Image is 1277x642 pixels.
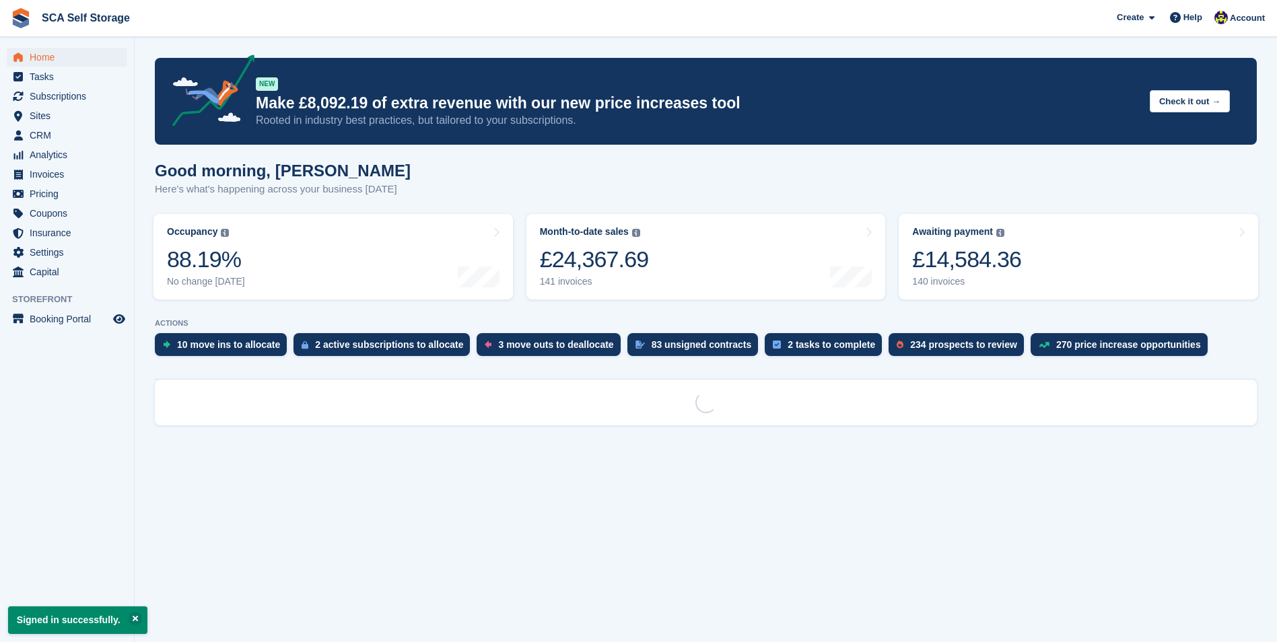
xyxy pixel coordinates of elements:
div: 141 invoices [540,276,649,287]
span: Coupons [30,204,110,223]
img: Thomas Webb [1214,11,1228,24]
a: menu [7,126,127,145]
p: Make £8,092.19 of extra revenue with our new price increases tool [256,94,1139,113]
div: £24,367.69 [540,246,649,273]
p: ACTIONS [155,319,1257,328]
div: 88.19% [167,246,245,273]
img: price_increase_opportunities-93ffe204e8149a01c8c9dc8f82e8f89637d9d84a8eef4429ea346261dce0b2c0.svg [1039,342,1049,348]
img: icon-info-grey-7440780725fd019a000dd9b08b2336e03edf1995a4989e88bcd33f0948082b44.svg [996,229,1004,237]
img: price-adjustments-announcement-icon-8257ccfd72463d97f412b2fc003d46551f7dbcb40ab6d574587a9cd5c0d94... [161,55,255,131]
a: 2 tasks to complete [765,333,889,363]
span: Home [30,48,110,67]
span: Insurance [30,223,110,242]
a: Preview store [111,311,127,327]
a: menu [7,310,127,328]
span: Account [1230,11,1265,25]
div: 10 move ins to allocate [177,339,280,350]
a: 234 prospects to review [889,333,1031,363]
div: 83 unsigned contracts [652,339,752,350]
img: contract_signature_icon-13c848040528278c33f63329250d36e43548de30e8caae1d1a13099fd9432cc5.svg [635,341,645,349]
div: 234 prospects to review [910,339,1017,350]
img: task-75834270c22a3079a89374b754ae025e5fb1db73e45f91037f5363f120a921f8.svg [773,341,781,349]
a: Month-to-date sales £24,367.69 141 invoices [526,214,886,299]
span: Pricing [30,184,110,203]
div: 3 move outs to deallocate [498,339,613,350]
div: £14,584.36 [912,246,1021,273]
span: Invoices [30,165,110,184]
p: Signed in successfully. [8,606,147,634]
span: Sites [30,106,110,125]
div: Occupancy [167,226,217,238]
p: Here's what's happening across your business [DATE] [155,182,411,197]
a: menu [7,106,127,125]
a: menu [7,145,127,164]
img: prospect-51fa495bee0391a8d652442698ab0144808aea92771e9ea1ae160a38d050c398.svg [897,341,903,349]
img: move_outs_to_deallocate_icon-f764333ba52eb49d3ac5e1228854f67142a1ed5810a6f6cc68b1a99e826820c5.svg [485,341,491,349]
a: 3 move outs to deallocate [477,333,627,363]
span: Capital [30,262,110,281]
div: 270 price increase opportunities [1056,339,1201,350]
span: CRM [30,126,110,145]
div: 2 active subscriptions to allocate [315,339,463,350]
div: NEW [256,77,278,91]
img: icon-info-grey-7440780725fd019a000dd9b08b2336e03edf1995a4989e88bcd33f0948082b44.svg [221,229,229,237]
a: 270 price increase opportunities [1031,333,1214,363]
button: Check it out → [1150,90,1230,112]
div: Awaiting payment [912,226,993,238]
a: menu [7,223,127,242]
a: menu [7,204,127,223]
img: stora-icon-8386f47178a22dfd0bd8f6a31ec36ba5ce8667c1dd55bd0f319d3a0aa187defe.svg [11,8,31,28]
span: Storefront [12,293,134,306]
div: 140 invoices [912,276,1021,287]
a: Awaiting payment £14,584.36 140 invoices [899,214,1258,299]
p: Rooted in industry best practices, but tailored to your subscriptions. [256,113,1139,128]
a: menu [7,67,127,86]
div: Month-to-date sales [540,226,629,238]
span: Tasks [30,67,110,86]
div: No change [DATE] [167,276,245,287]
a: 10 move ins to allocate [155,333,294,363]
a: 83 unsigned contracts [627,333,765,363]
a: Occupancy 88.19% No change [DATE] [153,214,513,299]
span: Subscriptions [30,87,110,106]
a: menu [7,48,127,67]
a: SCA Self Storage [36,7,135,29]
img: move_ins_to_allocate_icon-fdf77a2bb77ea45bf5b3d319d69a93e2d87916cf1d5bf7949dd705db3b84f3ca.svg [163,341,170,349]
div: 2 tasks to complete [788,339,875,350]
a: menu [7,262,127,281]
a: menu [7,243,127,262]
a: menu [7,165,127,184]
span: Booking Portal [30,310,110,328]
a: menu [7,87,127,106]
span: Help [1183,11,1202,24]
img: icon-info-grey-7440780725fd019a000dd9b08b2336e03edf1995a4989e88bcd33f0948082b44.svg [632,229,640,237]
span: Create [1117,11,1144,24]
span: Settings [30,243,110,262]
a: 2 active subscriptions to allocate [294,333,477,363]
h1: Good morning, [PERSON_NAME] [155,162,411,180]
a: menu [7,184,127,203]
img: active_subscription_to_allocate_icon-d502201f5373d7db506a760aba3b589e785aa758c864c3986d89f69b8ff3... [302,341,308,349]
span: Analytics [30,145,110,164]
